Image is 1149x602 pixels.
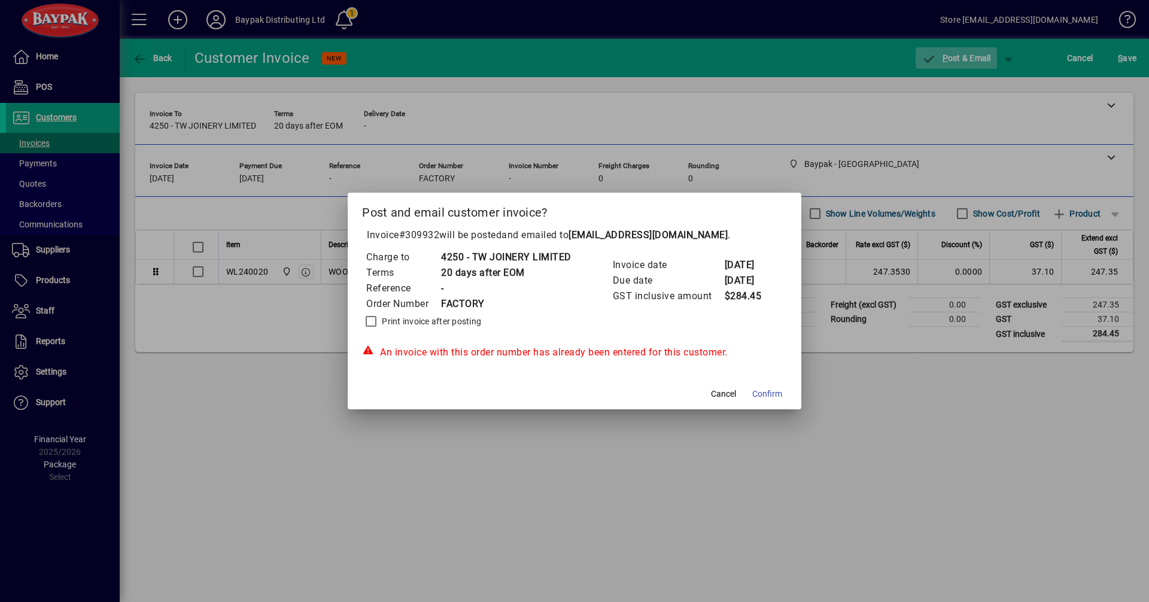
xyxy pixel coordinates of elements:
td: Terms [366,265,440,281]
td: GST inclusive amount [612,288,724,304]
td: $284.45 [724,288,772,304]
td: Order Number [366,296,440,312]
td: Charge to [366,250,440,265]
td: FACTORY [440,296,572,312]
button: Cancel [704,383,743,405]
td: 4250 - TW JOINERY LIMITED [440,250,572,265]
b: [EMAIL_ADDRESS][DOMAIN_NAME] [569,229,728,241]
span: Confirm [752,388,782,400]
span: Cancel [711,388,736,400]
button: Confirm [747,383,787,405]
span: #309932 [399,229,440,241]
td: - [440,281,572,296]
label: Print invoice after posting [379,315,481,327]
h2: Post and email customer invoice? [348,193,801,227]
td: Reference [366,281,440,296]
td: Invoice date [612,257,724,273]
span: and emailed to [501,229,728,241]
p: Invoice will be posted . [362,228,787,242]
td: 20 days after EOM [440,265,572,281]
td: [DATE] [724,273,772,288]
div: An invoice with this order number has already been entered for this customer. [362,345,787,360]
td: Due date [612,273,724,288]
td: [DATE] [724,257,772,273]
